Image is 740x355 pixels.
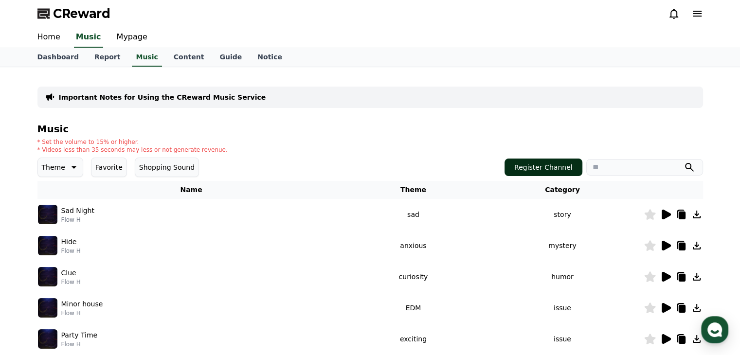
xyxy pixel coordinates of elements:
[30,48,87,67] a: Dashboard
[53,6,110,21] span: CReward
[37,138,228,146] p: * Set the volume to 15% or higher.
[59,92,266,102] a: Important Notes for Using the CReward Music Service
[38,205,57,224] img: music
[132,48,162,67] a: Music
[38,236,57,255] img: music
[38,267,57,286] img: music
[81,289,109,297] span: Messages
[37,158,83,177] button: Theme
[37,124,703,134] h4: Music
[345,261,482,292] td: curiosity
[61,268,76,278] p: Clue
[61,340,98,348] p: Flow H
[61,330,98,340] p: Party Time
[61,278,81,286] p: Flow H
[61,299,103,309] p: Minor house
[61,206,94,216] p: Sad Night
[87,48,128,67] a: Report
[30,27,68,48] a: Home
[481,323,643,355] td: issue
[166,48,212,67] a: Content
[64,274,126,299] a: Messages
[481,181,643,199] th: Category
[61,247,81,255] p: Flow H
[126,274,187,299] a: Settings
[481,261,643,292] td: humor
[37,181,345,199] th: Name
[42,160,65,174] p: Theme
[212,48,250,67] a: Guide
[61,216,94,224] p: Flow H
[345,323,482,355] td: exciting
[144,289,168,297] span: Settings
[345,199,482,230] td: sad
[3,274,64,299] a: Home
[481,199,643,230] td: story
[481,230,643,261] td: mystery
[345,230,482,261] td: anxious
[345,181,482,199] th: Theme
[109,27,155,48] a: Mypage
[37,146,228,154] p: * Videos less than 35 seconds may less or not generate revenue.
[91,158,127,177] button: Favorite
[38,298,57,318] img: music
[61,237,77,247] p: Hide
[505,159,582,176] button: Register Channel
[38,329,57,349] img: music
[74,27,103,48] a: Music
[37,6,110,21] a: CReward
[61,309,103,317] p: Flow H
[481,292,643,323] td: issue
[25,289,42,297] span: Home
[250,48,290,67] a: Notice
[135,158,199,177] button: Shopping Sound
[345,292,482,323] td: EDM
